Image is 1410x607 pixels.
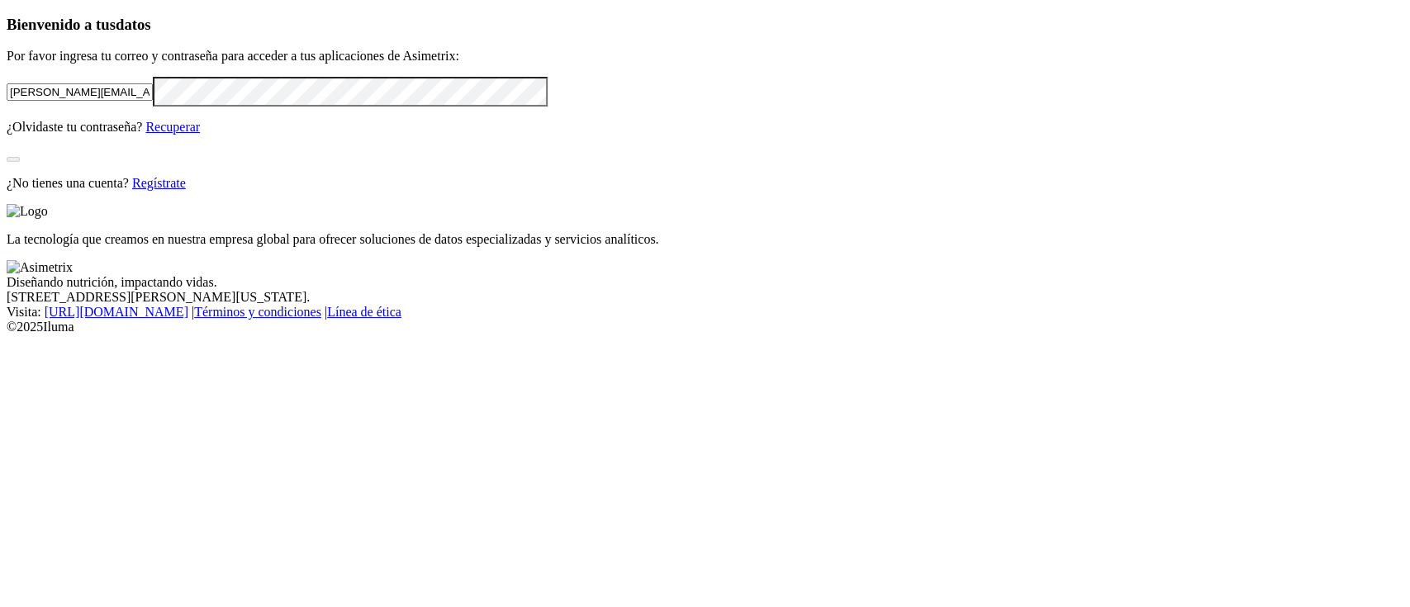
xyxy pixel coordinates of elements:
[7,120,1403,135] p: ¿Olvidaste tu contraseña?
[7,305,1403,320] div: Visita : | |
[132,176,186,190] a: Regístrate
[194,305,321,319] a: Términos y condiciones
[45,305,188,319] a: [URL][DOMAIN_NAME]
[116,16,151,33] span: datos
[7,320,1403,334] div: © 2025 Iluma
[7,260,73,275] img: Asimetrix
[327,305,401,319] a: Línea de ética
[7,275,1403,290] div: Diseñando nutrición, impactando vidas.
[7,83,153,101] input: Tu correo
[7,290,1403,305] div: [STREET_ADDRESS][PERSON_NAME][US_STATE].
[7,232,1403,247] p: La tecnología que creamos en nuestra empresa global para ofrecer soluciones de datos especializad...
[7,204,48,219] img: Logo
[7,176,1403,191] p: ¿No tienes una cuenta?
[7,49,1403,64] p: Por favor ingresa tu correo y contraseña para acceder a tus aplicaciones de Asimetrix:
[7,16,1403,34] h3: Bienvenido a tus
[145,120,200,134] a: Recuperar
